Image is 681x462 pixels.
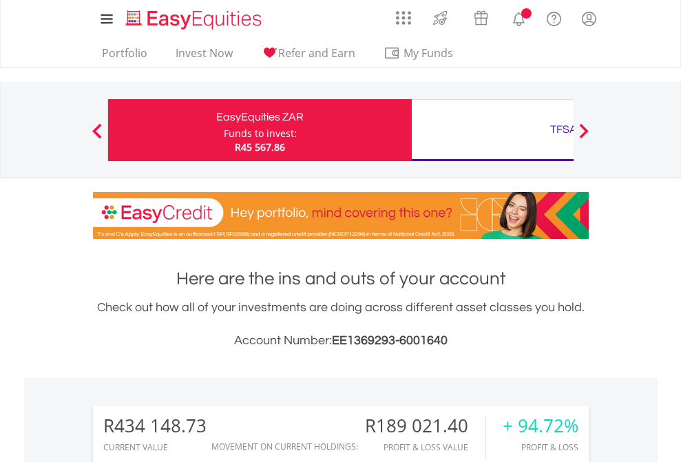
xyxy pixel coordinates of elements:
div: R189 021.40 [365,416,485,436]
span: EE1369293-6001640 [332,334,448,347]
div: Profit & Loss Value [365,443,485,452]
button: Previous [83,130,111,144]
div: Check out how all of your investments are doing across different asset classes you hold. [93,298,589,350]
div: R434 148.73 [103,416,207,436]
div: CURRENT VALUE [103,443,207,452]
div: Movement on Current Holdings: [211,442,358,451]
a: Refer and Earn [255,46,361,67]
a: Vouchers [461,3,501,29]
a: FAQ's and Support [536,3,572,31]
div: EasyEquities ZAR [116,107,404,127]
h3: Account Number: [93,331,589,350]
a: AppsGrid [387,3,420,25]
a: Home page [121,3,267,31]
h1: Here are the ins and outs of your account [93,266,589,291]
img: grid-menu-icon.svg [396,10,411,25]
img: EasyEquities_Logo.png [123,8,267,31]
div: Profit & Loss [503,443,578,452]
a: Portfolio [96,46,153,67]
div: + 94.72% [503,416,578,436]
img: vouchers-v2.svg [470,7,492,29]
img: thrive-v2.svg [429,7,452,29]
a: Notifications [501,3,536,31]
span: R45 567.86 [235,140,285,154]
a: Invest Now [170,46,238,67]
img: EasyCredit Promotion Banner [93,192,589,239]
a: My Profile [572,3,607,34]
span: Refer and Earn [278,45,355,61]
button: Next [570,130,598,144]
span: My Funds [384,44,474,62]
div: Funds to invest: [224,127,297,140]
